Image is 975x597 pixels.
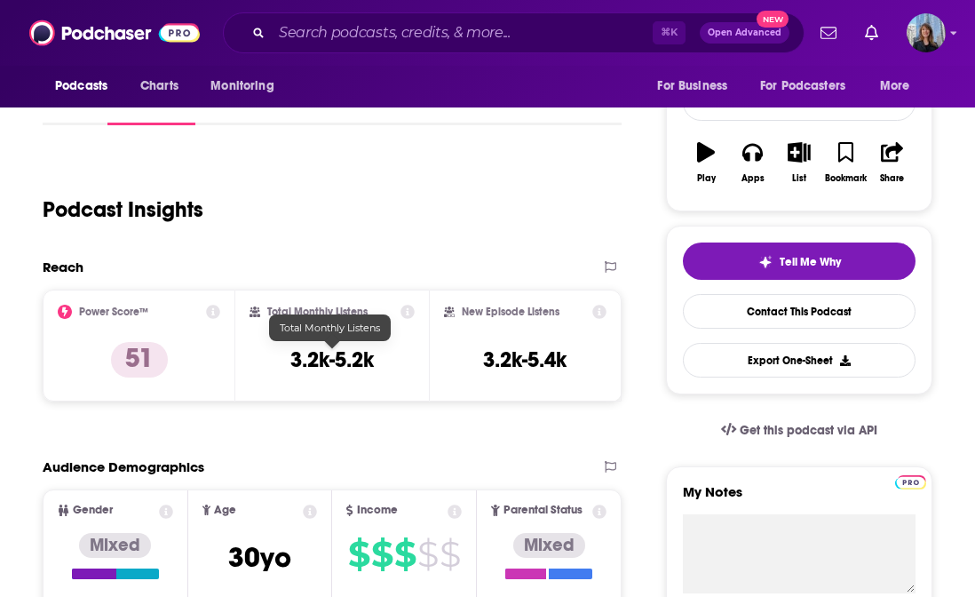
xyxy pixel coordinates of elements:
a: Pro website [895,473,926,490]
div: Search podcasts, credits, & more... [223,12,805,53]
span: Total Monthly Listens [280,322,380,334]
button: Bookmark [822,131,868,195]
span: Logged in as j.bohrson [907,13,946,52]
span: For Business [657,74,727,99]
span: 30 yo [228,540,291,575]
h2: New Episode Listens [462,306,559,318]
span: Gender [73,505,113,516]
button: open menu [43,69,131,103]
span: Charts [140,74,178,99]
span: Podcasts [55,74,107,99]
span: Open Advanced [708,28,781,37]
a: Show notifications dropdown [813,18,844,48]
span: Income [357,505,398,516]
div: Play [697,173,716,184]
h2: Reach [43,259,83,275]
button: open menu [645,69,749,103]
span: More [880,74,910,99]
span: Tell Me Why [780,255,841,269]
span: $ [348,540,369,569]
div: Mixed [513,533,585,558]
button: open menu [749,69,871,103]
img: User Profile [907,13,946,52]
button: Show profile menu [907,13,946,52]
a: Contact This Podcast [683,294,916,329]
a: Charts [129,69,189,103]
span: $ [417,540,438,569]
span: New [757,11,789,28]
button: Share [869,131,916,195]
h2: Total Monthly Listens [267,306,368,318]
img: Podchaser - Follow, Share and Rate Podcasts [29,16,200,50]
span: $ [440,540,460,569]
button: open menu [198,69,297,103]
span: Get this podcast via API [740,423,877,438]
a: Get this podcast via API [707,409,892,452]
span: For Podcasters [760,74,845,99]
span: $ [394,540,416,569]
button: tell me why sparkleTell Me Why [683,243,916,280]
span: ⌘ K [653,21,686,44]
h1: Podcast Insights [43,196,203,223]
span: Parental Status [503,505,583,516]
input: Search podcasts, credits, & more... [272,19,653,47]
button: List [776,131,822,195]
img: Podchaser Pro [895,475,926,490]
button: open menu [868,69,932,103]
img: tell me why sparkle [758,255,773,269]
h3: 3.2k-5.2k [290,346,374,373]
div: Bookmark [825,173,867,184]
button: Play [683,131,729,195]
p: 51 [111,342,168,378]
div: Apps [741,173,765,184]
a: Show notifications dropdown [858,18,885,48]
button: Apps [729,131,775,195]
span: Monitoring [210,74,273,99]
h2: Power Score™ [79,306,148,318]
button: Open AdvancedNew [700,22,789,44]
span: Age [214,505,236,516]
h3: 3.2k-5.4k [483,346,567,373]
h2: Audience Demographics [43,458,204,475]
div: Share [880,173,904,184]
span: $ [371,540,392,569]
button: Export One-Sheet [683,343,916,378]
div: List [792,173,806,184]
div: Mixed [79,533,151,558]
label: My Notes [683,483,916,514]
